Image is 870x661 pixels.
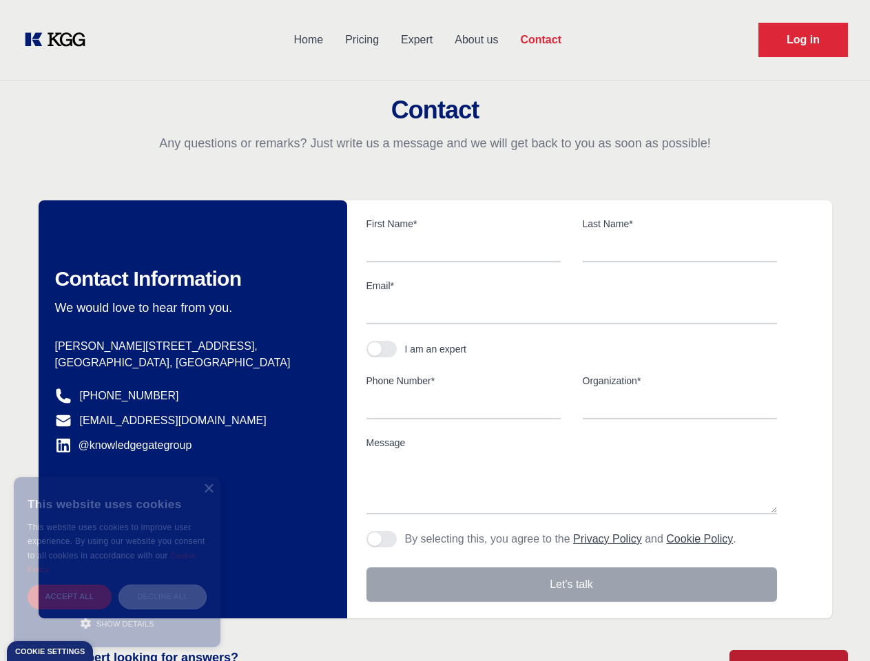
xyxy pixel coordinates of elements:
div: Decline all [118,585,207,609]
div: Cookie settings [15,648,85,655]
span: Show details [96,620,154,628]
a: About us [444,22,509,58]
p: By selecting this, you agree to the and . [405,531,736,547]
div: This website uses cookies [28,487,207,521]
div: Accept all [28,585,112,609]
p: [GEOGRAPHIC_DATA], [GEOGRAPHIC_DATA] [55,355,325,371]
a: Home [282,22,334,58]
p: [PERSON_NAME][STREET_ADDRESS], [55,338,325,355]
div: Show details [28,616,207,630]
button: Let's talk [366,567,777,602]
div: I am an expert [405,342,467,356]
a: Privacy Policy [573,533,642,545]
a: Pricing [334,22,390,58]
a: [PHONE_NUMBER] [80,388,179,404]
a: Cookie Policy [666,533,733,545]
a: Request Demo [758,23,848,57]
span: This website uses cookies to improve user experience. By using our website you consent to all coo... [28,523,205,560]
div: Close [203,484,214,494]
label: Organization* [583,374,777,388]
p: Any questions or remarks? Just write us a message and we will get back to you as soon as possible! [17,135,853,151]
iframe: Chat Widget [801,595,870,661]
a: Cookie Policy [28,552,196,574]
a: [EMAIL_ADDRESS][DOMAIN_NAME] [80,412,267,429]
label: Phone Number* [366,374,561,388]
label: Last Name* [583,217,777,231]
a: Contact [509,22,572,58]
label: Email* [366,279,777,293]
h2: Contact Information [55,266,325,291]
a: Expert [390,22,444,58]
a: @knowledgegategroup [55,437,192,454]
h2: Contact [17,96,853,124]
a: KOL Knowledge Platform: Talk to Key External Experts (KEE) [22,29,96,51]
p: We would love to hear from you. [55,300,325,316]
label: Message [366,436,777,450]
label: First Name* [366,217,561,231]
